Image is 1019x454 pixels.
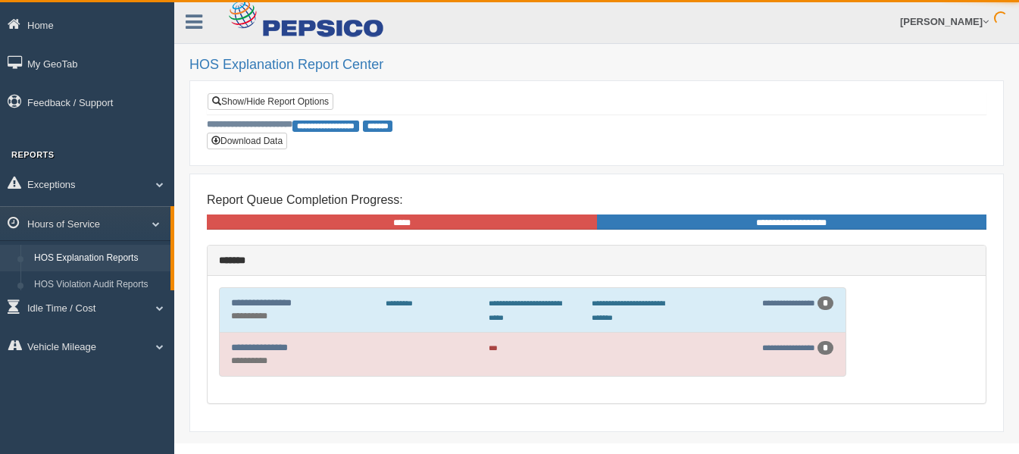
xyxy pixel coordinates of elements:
a: Show/Hide Report Options [208,93,333,110]
h4: Report Queue Completion Progress: [207,193,986,207]
h2: HOS Explanation Report Center [189,58,1004,73]
a: HOS Violation Audit Reports [27,271,170,299]
button: Download Data [207,133,287,149]
a: HOS Explanation Reports [27,245,170,272]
